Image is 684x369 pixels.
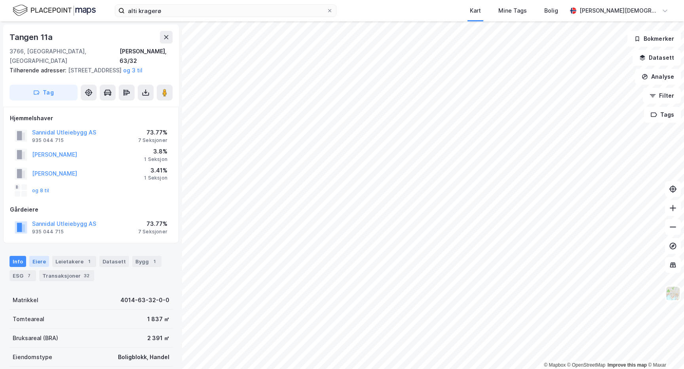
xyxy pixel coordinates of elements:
[144,156,167,163] div: 1 Seksjon
[9,66,166,75] div: [STREET_ADDRESS]
[10,205,172,214] div: Gårdeiere
[147,314,169,324] div: 1 837 ㎡
[13,295,38,305] div: Matrikkel
[9,47,120,66] div: 3766, [GEOGRAPHIC_DATA], [GEOGRAPHIC_DATA]
[470,6,481,15] div: Kart
[144,166,167,175] div: 3.41%
[39,270,94,281] div: Transaksjoner
[29,256,49,267] div: Eiere
[150,257,158,265] div: 1
[567,362,606,368] a: OpenStreetMap
[10,114,172,123] div: Hjemmelshaver
[144,175,167,181] div: 1 Seksjon
[9,85,78,100] button: Tag
[132,256,161,267] div: Bygg
[13,352,52,362] div: Eiendomstype
[644,331,684,369] div: Kontrollprogram for chat
[643,88,681,104] button: Filter
[138,128,167,137] div: 73.77%
[85,257,93,265] div: 1
[147,333,169,343] div: 2 391 ㎡
[118,352,169,362] div: Boligblokk, Handel
[13,314,44,324] div: Tomteareal
[633,50,681,66] button: Datasett
[25,272,33,280] div: 7
[32,229,64,235] div: 935 044 715
[9,31,54,44] div: Tangen 11a
[120,295,169,305] div: 4014-63-32-0-0
[498,6,527,15] div: Mine Tags
[32,137,64,144] div: 935 044 715
[144,147,167,156] div: 3.8%
[627,31,681,47] button: Bokmerker
[9,256,26,267] div: Info
[138,219,167,229] div: 73.77%
[9,270,36,281] div: ESG
[9,67,68,74] span: Tilhørende adresser:
[99,256,129,267] div: Datasett
[579,6,659,15] div: [PERSON_NAME][DEMOGRAPHIC_DATA]
[125,5,327,17] input: Søk på adresse, matrikkel, gårdeiere, leietakere eller personer
[608,362,647,368] a: Improve this map
[644,331,684,369] iframe: Chat Widget
[138,137,167,144] div: 7 Seksjoner
[544,362,566,368] a: Mapbox
[13,333,58,343] div: Bruksareal (BRA)
[82,272,91,280] div: 32
[665,286,680,301] img: Z
[52,256,96,267] div: Leietakere
[544,6,558,15] div: Bolig
[644,107,681,123] button: Tags
[13,4,96,17] img: logo.f888ab2527a4732fd821a326f86c7f29.svg
[138,229,167,235] div: 7 Seksjoner
[635,69,681,85] button: Analyse
[120,47,173,66] div: [PERSON_NAME], 63/32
